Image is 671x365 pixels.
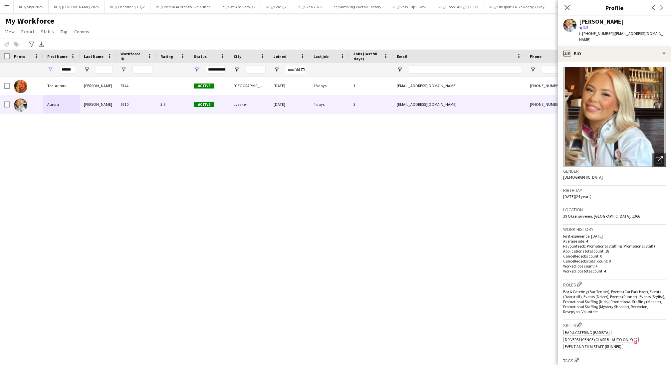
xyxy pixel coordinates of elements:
div: [PERSON_NAME] [80,77,116,95]
button: RF // Skyr 2025 [14,0,49,13]
h3: Gender [563,168,666,174]
app-action-btn: Export XLSX [37,40,45,48]
div: [PERSON_NAME] [579,19,624,25]
button: Open Filter Menu [397,67,403,73]
span: Active [194,84,214,89]
div: Tea-Aurora [43,77,80,95]
button: Open Filter Menu [47,67,53,73]
a: View [3,27,17,36]
button: Ice/Samsung x Retail Factory [327,0,387,13]
span: Event and Film Staff (Runner) [565,344,621,349]
p: Worked jobs total count: 4 [563,269,666,274]
button: Open Filter Menu [234,67,240,73]
div: [GEOGRAPHIC_DATA] [230,77,270,95]
img: Tea-Aurora Auli-løkken [14,80,27,93]
div: [EMAIL_ADDRESS][DOMAIN_NAME] [393,77,526,95]
h3: Tags [563,357,666,364]
p: Average jobs: 4 [563,239,666,244]
h3: Skills [563,321,666,328]
span: Active [194,102,214,107]
div: [DATE] [270,77,310,95]
a: Comms [72,27,92,36]
span: My Workforce [5,16,54,26]
div: 5744 [116,77,156,95]
span: Status [194,54,207,59]
button: RF // Cheddar Q1-Q2 [105,0,150,13]
span: t. [PHONE_NUMBER] [579,31,614,36]
span: Workforce ID [120,51,144,61]
div: 1 [349,77,393,95]
div: [EMAIL_ADDRESS][DOMAIN_NAME] [393,95,526,113]
p: Worked jobs count: 4 [563,264,666,269]
span: Last Name [84,54,104,59]
button: Open Filter Menu [530,67,536,73]
a: Export [19,27,37,36]
div: [PHONE_NUMBER] [526,77,611,95]
div: Open photos pop-in [652,153,666,167]
input: City Filter Input [246,66,266,74]
button: RF // Voss Cup + Kavli [387,0,433,13]
span: View [5,29,15,35]
input: Joined Filter Input [286,66,306,74]
div: [PERSON_NAME] [80,95,116,113]
span: Joined [274,54,287,59]
h3: Location [563,207,666,213]
span: Email [397,54,407,59]
div: Aurora [43,95,80,113]
span: Photo [14,54,25,59]
div: 5710 [116,95,156,113]
input: Last Name Filter Input [96,66,112,74]
span: [DEMOGRAPHIC_DATA] [563,175,603,180]
span: Jobs (last 90 days) [353,51,381,61]
span: 3.5 [583,25,588,30]
button: Open Filter Menu [194,67,200,73]
button: RF // Unisport X Nike Ready 2 Play [484,0,550,13]
button: RF // We Are Hero Q2 [216,0,261,13]
button: RF // [PERSON_NAME] 2025 [49,0,105,13]
span: [DATE] (24 years) [563,194,591,199]
h3: Birthday [563,187,666,193]
button: RF // Coop Grill // Q2 -Q3 [433,0,484,13]
button: Open Filter Menu [84,67,90,73]
button: Open Filter Menu [120,67,126,73]
a: Status [38,27,57,36]
span: First Name [47,54,68,59]
div: 3.5 [156,95,190,113]
span: City [234,54,241,59]
div: Lysaker [230,95,270,113]
h3: Work history [563,226,666,232]
input: Email Filter Input [409,66,522,74]
span: | [EMAIL_ADDRESS][DOMAIN_NAME] [579,31,663,42]
div: [DATE] [270,95,310,113]
p: Cancelled jobs count: 0 [563,254,666,259]
p: Cancelled jobs total count: 0 [563,259,666,264]
p: First experience: [DATE] [563,234,666,239]
div: 3 [349,95,393,113]
span: Drivers Licence (Class B - AUTO ONLY) [565,337,633,342]
div: Bio [558,46,671,62]
button: RF // Q-meieriene Q1-Q2 [550,0,603,13]
span: Status [41,29,54,35]
h3: Roles [563,281,666,288]
span: Phone [530,54,542,59]
button: Open Filter Menu [274,67,280,73]
p: Applications total count: 18 [563,249,666,254]
span: Bar & Catering (Barista) [565,330,610,335]
span: Bar & Catering (Bar Tender), Events (Car Park Host), Events (Doorstaff), Events (Driver), Events ... [563,289,665,314]
p: Favourite job: Promotional Staffing (Promotional Staff) [563,244,666,249]
span: Rating [160,54,173,59]
span: 39 Oksenøyveien, [GEOGRAPHIC_DATA], 1366 [563,214,640,219]
div: [PHONE_NUMBER] [526,95,611,113]
span: Comms [74,29,89,35]
div: 18 days [310,77,349,95]
span: Last job [314,54,329,59]
input: First Name Filter Input [59,66,76,74]
div: 4 days [310,95,349,113]
a: Tag [58,27,70,36]
input: Phone Filter Input [542,66,607,74]
button: RF // Brie Q2 [261,0,292,13]
button: RF // Ikea 2025 [292,0,327,13]
button: RF // Barilla Al Bronzo - Relaunch [150,0,216,13]
span: Export [21,29,34,35]
img: Aurora Hansen [14,98,27,112]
